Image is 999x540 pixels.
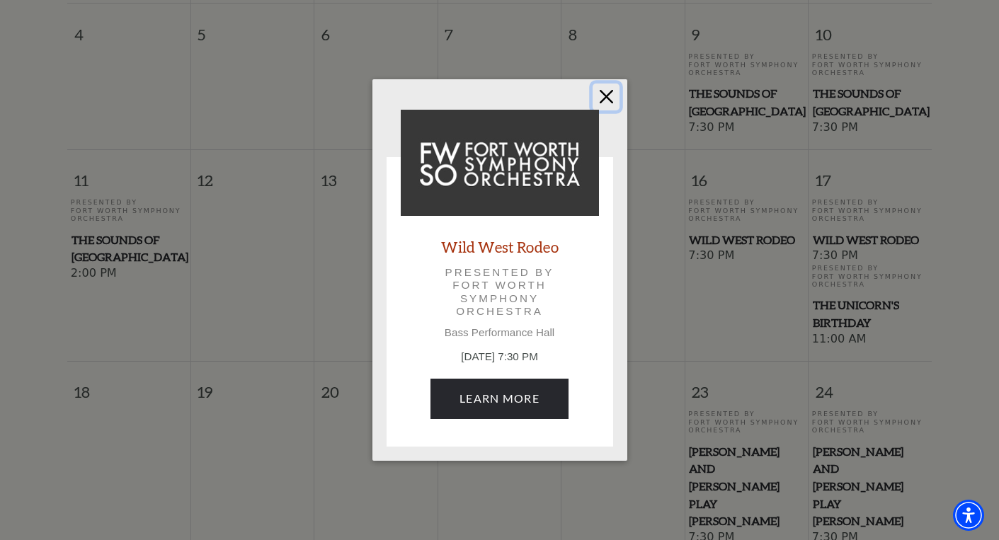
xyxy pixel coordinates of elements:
[953,500,984,531] div: Accessibility Menu
[441,237,559,256] a: Wild West Rodeo
[593,84,620,110] button: Close
[421,266,579,318] p: Presented by Fort Worth Symphony Orchestra
[401,349,599,365] p: [DATE] 7:30 PM
[401,110,599,216] img: Wild West Rodeo
[401,326,599,339] p: Bass Performance Hall
[430,379,569,418] a: January 16, 7:30 PM Learn More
